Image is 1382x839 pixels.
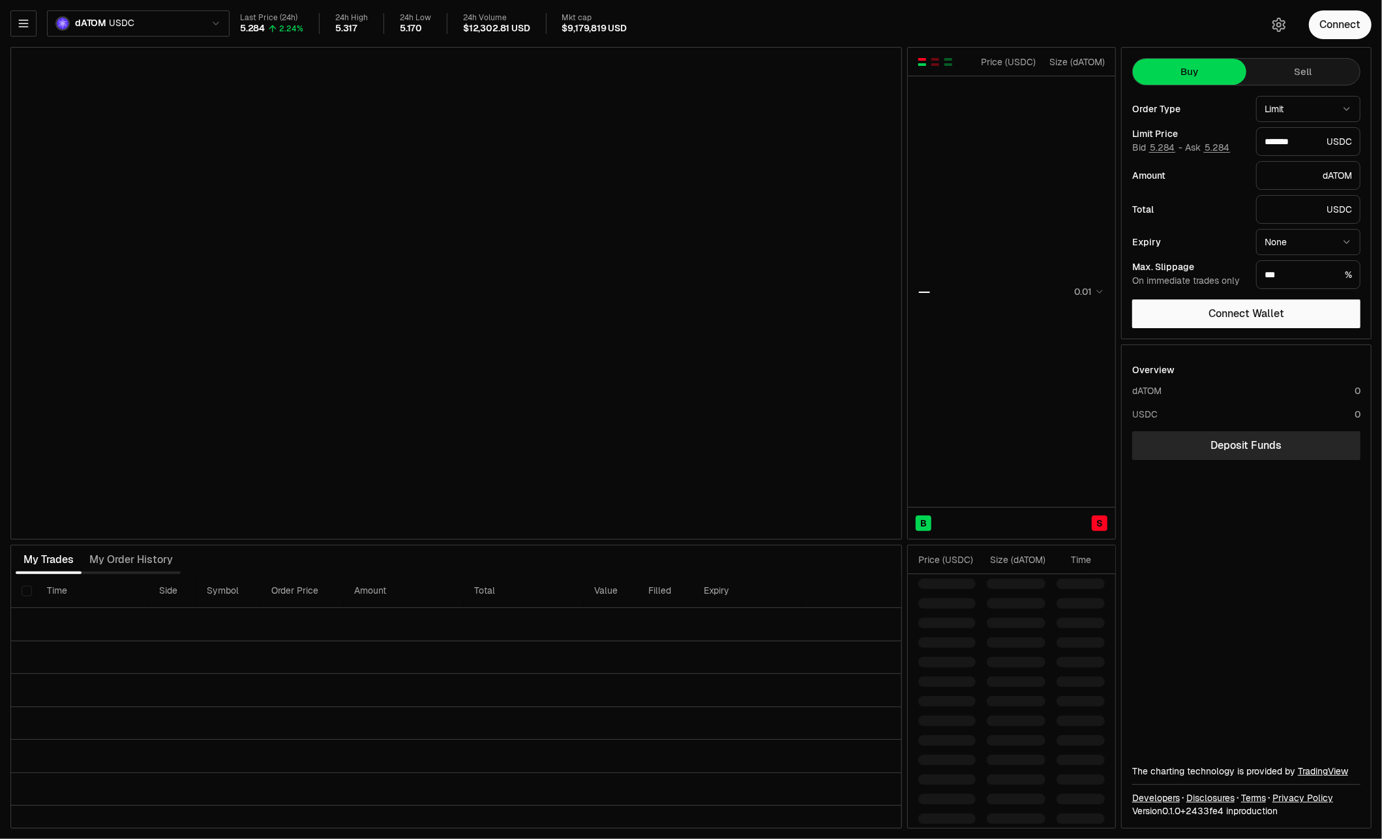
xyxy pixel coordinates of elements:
div: 2.24% [279,23,303,34]
a: Terms [1241,791,1266,804]
div: 5.317 [335,23,357,35]
a: Disclosures [1186,791,1235,804]
div: Price ( USDC ) [978,55,1036,69]
div: USDC [1132,408,1158,421]
th: Order Price [261,574,344,608]
a: TradingView [1298,765,1348,777]
button: 5.284 [1149,142,1176,153]
th: Total [464,574,584,608]
th: Time [37,574,148,608]
button: Sell [1246,59,1360,85]
button: Connect [1309,10,1372,39]
span: B [920,517,927,530]
button: Connect Wallet [1132,299,1360,328]
div: 24h Volume [463,13,530,23]
div: Size ( dATOM ) [1047,55,1105,69]
div: $9,179,819 USD [562,23,627,35]
div: Amount [1132,171,1246,180]
span: S [1096,517,1103,530]
button: None [1256,229,1360,255]
div: Overview [1132,363,1175,376]
a: Deposit Funds [1132,431,1360,460]
th: Amount [344,574,464,608]
iframe: Financial Chart [11,48,901,539]
th: Expiry [694,574,802,608]
th: Side [149,574,196,608]
th: Symbol [196,574,261,608]
button: Limit [1256,96,1360,122]
button: Select all [22,586,32,596]
span: USDC [109,18,134,29]
div: Total [1132,205,1246,214]
div: Expiry [1132,237,1246,247]
div: 0 [1355,408,1360,421]
button: 0.01 [1070,284,1105,299]
span: Bid - [1132,142,1182,154]
div: — [918,282,930,301]
div: Limit Price [1132,129,1246,138]
div: Size ( dATOM ) [987,553,1045,566]
span: Ask [1185,142,1231,154]
div: Max. Slippage [1132,262,1246,271]
div: Price ( USDC ) [918,553,976,566]
span: dATOM [75,18,106,29]
div: 24h Low [400,13,431,23]
div: Mkt cap [562,13,627,23]
button: Show Buy Orders Only [943,57,954,67]
button: Buy [1133,59,1246,85]
button: Show Sell Orders Only [930,57,940,67]
button: My Trades [16,547,82,573]
div: dATOM [1256,161,1360,190]
div: % [1256,260,1360,289]
a: Developers [1132,791,1180,804]
div: Order Type [1132,104,1246,114]
div: 5.284 [240,23,265,35]
div: 5.170 [400,23,422,35]
div: Version 0.1.0 + in production [1132,804,1360,817]
button: Show Buy and Sell Orders [917,57,927,67]
div: 24h High [335,13,368,23]
div: USDC [1256,195,1360,224]
div: $12,302.81 USD [463,23,530,35]
span: 2433fe4b4f3780576893ee9e941d06011a76ee7a [1186,805,1224,817]
div: The charting technology is provided by [1132,765,1360,778]
div: 0 [1355,384,1360,397]
button: My Order History [82,547,181,573]
th: Filled [638,574,694,608]
div: Last Price (24h) [240,13,303,23]
div: On immediate trades only [1132,275,1246,287]
div: Time [1057,553,1091,566]
div: USDC [1256,127,1360,156]
th: Value [584,574,638,608]
div: dATOM [1132,384,1162,397]
img: dATOM.svg [55,16,70,31]
a: Privacy Policy [1272,791,1333,804]
button: 5.284 [1203,142,1231,153]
